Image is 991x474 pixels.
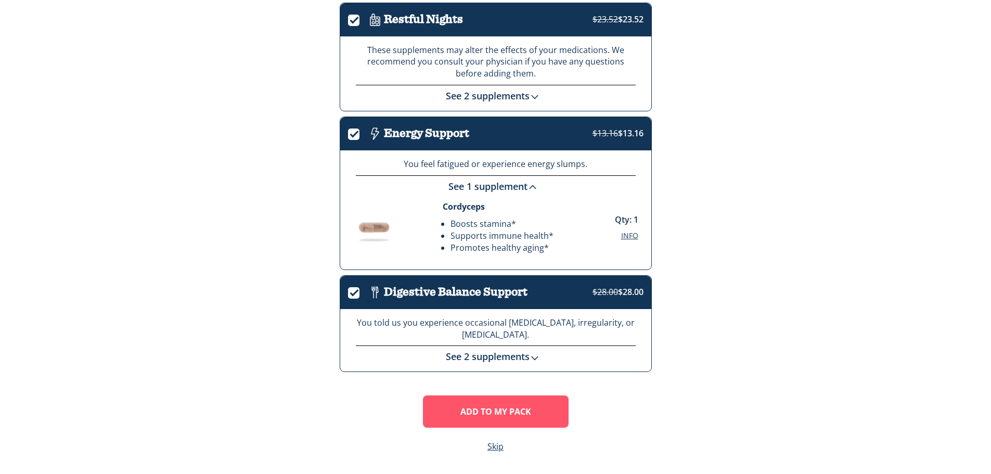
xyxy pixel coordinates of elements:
[423,395,569,428] button: Add To MY Pack
[451,230,554,242] li: Supports immune health*
[446,89,545,102] a: See 2 supplements
[593,127,618,139] strike: $13.16
[348,210,400,245] img: Supplement Image
[356,317,636,341] p: You told us you experience occasional [MEDICAL_DATA], irregularity, or [MEDICAL_DATA].
[356,44,636,80] p: These supplements may alter the effects of your medications. We recommend you consult your physic...
[593,286,643,298] span: $28.00
[348,12,366,24] label: .
[593,286,618,298] strike: $28.00
[356,158,636,170] p: You feel fatigued or experience energy slumps.
[366,125,384,143] img: Icon
[366,11,384,29] img: Icon
[443,201,485,212] strong: Cordyceps
[366,284,384,301] img: Icon
[446,350,545,363] a: See 2 supplements
[487,441,504,453] a: Skip
[451,242,554,254] li: Promotes healthy aging*
[348,126,366,138] label: .
[451,218,554,230] li: Boosts stamina*
[621,230,638,241] button: Info
[448,180,543,193] a: See 1 supplement
[348,285,366,297] label: .
[593,127,643,139] span: $13.16
[530,353,540,363] img: down-chevron.svg
[384,127,469,140] h3: Energy Support
[621,230,638,240] span: Info
[527,182,538,193] img: down-chevron.svg
[593,14,643,25] span: $23.52
[384,13,463,26] h3: Restful Nights
[593,14,618,25] strike: $23.52
[384,286,527,299] h3: Digestive Balance Support
[615,214,638,226] p: Qty: 1
[530,92,540,102] img: down-chevron.svg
